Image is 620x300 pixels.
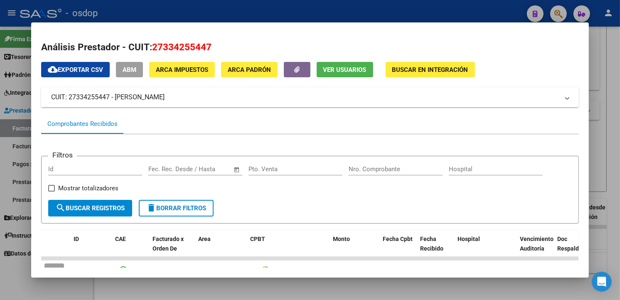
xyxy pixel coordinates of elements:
button: ARCA Padrón [221,62,278,77]
datatable-header-cell: CAE [112,230,149,267]
datatable-header-cell: Vencimiento Auditoría [517,230,554,267]
span: Fecha Cpbt [383,236,413,242]
button: Exportar CSV [41,62,110,77]
span: CPBT [250,236,265,242]
div: Comprobantes Recibidos [47,119,118,129]
button: Buscar en Integración [386,62,475,77]
mat-icon: delete [146,203,156,213]
span: CAE [115,236,126,242]
span: Buscar en Integración [392,66,468,74]
input: Start date [148,165,175,173]
span: [DATE] [383,267,400,274]
button: Ver Usuarios [317,62,373,77]
span: Buscar Registros [56,204,125,212]
datatable-header-cell: Area [195,230,247,267]
span: Facturado x Orden De [153,236,184,252]
span: Ver Usuarios [323,66,367,74]
span: Mostrar totalizadores [58,183,118,193]
span: [DATE] [421,267,438,274]
span: Area [198,236,211,242]
datatable-header-cell: Doc Respaldatoria [554,230,604,267]
input: End date [183,165,223,173]
span: Fecha Recibido [421,236,444,252]
datatable-header-cell: Fecha Recibido [417,230,455,267]
i: Descargar documento [261,264,272,278]
div: Open Intercom Messenger [592,272,612,292]
button: ARCA Impuestos [149,62,215,77]
datatable-header-cell: Facturado x Orden De [149,230,195,267]
mat-panel-title: CUIT: 27334255447 - [PERSON_NAME] [51,92,559,102]
span: ABM [123,66,136,74]
button: Borrar Filtros [139,200,214,216]
span: Doc Respaldatoria [558,236,595,252]
datatable-header-cell: Monto [330,230,380,267]
strong: $ 111.335,49 [333,267,367,274]
mat-icon: search [56,203,66,213]
span: Exportar CSV [48,66,103,74]
span: Borrar Filtros [146,204,206,212]
button: Buscar Registros [48,200,132,216]
span: Vencimiento Auditoría [520,236,554,252]
datatable-header-cell: ID [70,230,112,267]
span: 27334255447 [152,42,212,52]
span: ARCA Padrón [228,66,271,74]
datatable-header-cell: Hospital [455,230,517,267]
span: 240389 [74,267,93,274]
span: Monto [333,236,350,242]
datatable-header-cell: Fecha Cpbt [380,230,417,267]
h3: Filtros [48,150,77,160]
mat-expansion-panel-header: CUIT: 27334255447 - [PERSON_NAME] [41,87,579,107]
datatable-header-cell: CPBT [247,230,330,267]
button: Open calendar [232,165,241,175]
span: Hospital [458,236,480,242]
h2: Análisis Prestador - CUIT: [41,40,579,54]
mat-icon: cloud_download [48,64,58,74]
button: ABM [116,62,143,77]
span: Integración [198,267,228,274]
span: ID [74,236,79,242]
span: ARCA Impuestos [156,66,208,74]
